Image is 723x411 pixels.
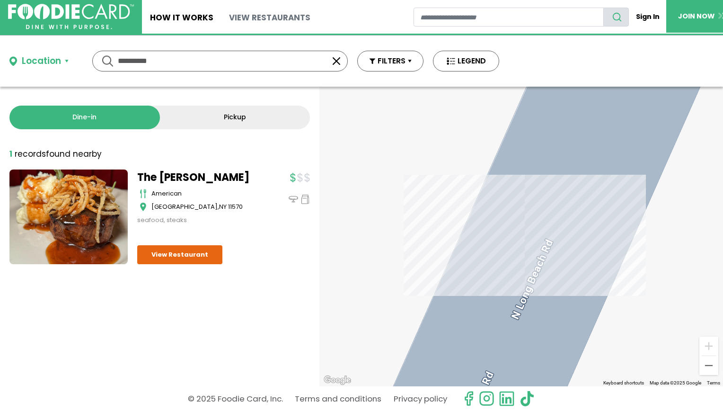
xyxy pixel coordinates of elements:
a: Sign In [629,8,666,26]
div: Location [22,54,61,68]
button: FILTERS [357,51,423,71]
div: seafood, steaks [137,215,256,225]
button: Zoom out [699,356,718,375]
img: tiktok.svg [519,391,535,407]
img: cutlery_icon.svg [140,189,147,198]
span: Map data ©2025 Google [650,380,701,385]
button: search [603,8,629,27]
img: dinein_icon.svg [289,195,298,204]
img: FoodieCard; Eat, Drink, Save, Donate [8,4,134,29]
span: [GEOGRAPHIC_DATA] [151,202,218,211]
img: map_icon.svg [140,202,147,212]
a: Open this area in Google Maps (opens a new window) [322,374,353,386]
div: found nearby [9,148,102,161]
img: linkedin.svg [499,391,515,407]
img: pickup_icon.svg [300,195,310,204]
img: Google [322,374,353,386]
input: restaurant search [414,8,604,27]
button: LEGEND [433,51,499,71]
a: The [PERSON_NAME] [137,170,256,185]
div: american [151,189,256,198]
button: Location [9,54,69,68]
div: , [151,202,256,212]
span: 11570 [228,202,243,211]
p: © 2025 Foodie Card, Inc. [188,391,283,407]
a: Terms and conditions [295,391,381,407]
a: Terms [707,380,720,385]
span: NY [219,202,227,211]
a: View Restaurant [137,245,222,264]
a: Pickup [160,106,310,129]
svg: check us out on facebook [461,391,477,407]
a: Dine-in [9,106,160,129]
button: Keyboard shortcuts [603,380,644,386]
strong: 1 [9,148,12,160]
span: records [15,148,46,160]
button: Zoom in [699,337,718,356]
a: Privacy policy [394,391,447,407]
